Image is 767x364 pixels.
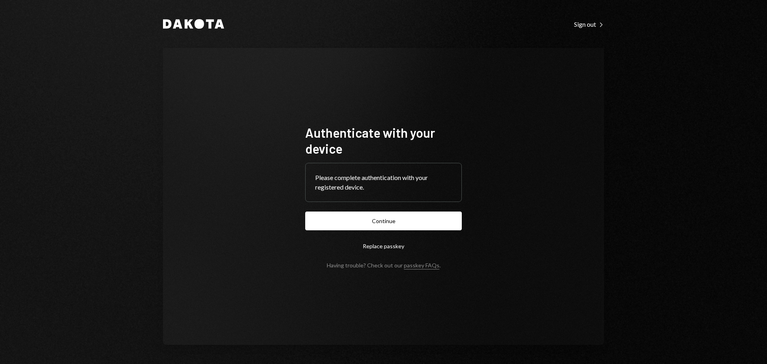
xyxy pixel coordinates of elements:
[315,173,452,192] div: Please complete authentication with your registered device.
[404,262,439,269] a: passkey FAQs
[327,262,441,269] div: Having trouble? Check out our .
[305,125,462,156] h1: Authenticate with your device
[574,20,604,28] a: Sign out
[305,212,462,230] button: Continue
[305,237,462,255] button: Replace passkey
